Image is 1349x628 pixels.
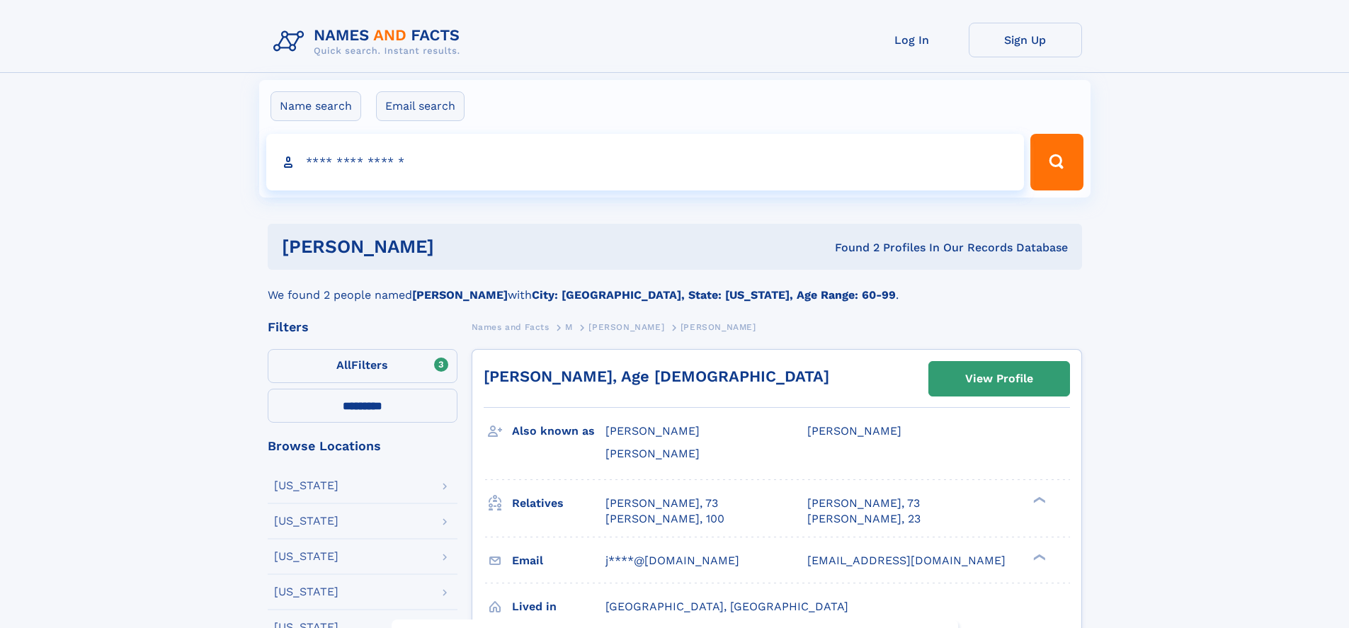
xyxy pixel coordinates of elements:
span: All [336,358,351,372]
a: [PERSON_NAME], 23 [807,511,921,527]
h3: Relatives [512,491,605,515]
a: Names and Facts [472,318,550,336]
b: City: [GEOGRAPHIC_DATA], State: [US_STATE], Age Range: 60-99 [532,288,896,302]
a: M [565,318,573,336]
div: Browse Locations [268,440,457,452]
span: [EMAIL_ADDRESS][DOMAIN_NAME] [807,554,1006,567]
input: search input [266,134,1025,190]
h3: Email [512,549,605,573]
span: [PERSON_NAME] [588,322,664,332]
a: [PERSON_NAME], 73 [807,496,920,511]
a: View Profile [929,362,1069,396]
span: [PERSON_NAME] [681,322,756,332]
img: Logo Names and Facts [268,23,472,61]
label: Email search [376,91,465,121]
b: [PERSON_NAME] [412,288,508,302]
label: Name search [271,91,361,121]
a: [PERSON_NAME], 73 [605,496,718,511]
div: [US_STATE] [274,551,338,562]
span: [GEOGRAPHIC_DATA], [GEOGRAPHIC_DATA] [605,600,848,613]
a: Log In [855,23,969,57]
div: Filters [268,321,457,333]
div: View Profile [965,362,1033,395]
div: [US_STATE] [274,586,338,598]
span: [PERSON_NAME] [605,424,700,438]
div: ❯ [1030,495,1047,504]
h1: [PERSON_NAME] [282,238,634,256]
a: [PERSON_NAME] [588,318,664,336]
a: Sign Up [969,23,1082,57]
span: M [565,322,573,332]
a: [PERSON_NAME], Age [DEMOGRAPHIC_DATA] [484,367,829,385]
div: Found 2 Profiles In Our Records Database [634,240,1068,256]
span: [PERSON_NAME] [605,447,700,460]
div: [US_STATE] [274,480,338,491]
button: Search Button [1030,134,1083,190]
div: [US_STATE] [274,515,338,527]
div: ❯ [1030,552,1047,561]
div: We found 2 people named with . [268,270,1082,304]
h3: Lived in [512,595,605,619]
h3: Also known as [512,419,605,443]
a: [PERSON_NAME], 100 [605,511,724,527]
label: Filters [268,349,457,383]
span: [PERSON_NAME] [807,424,901,438]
